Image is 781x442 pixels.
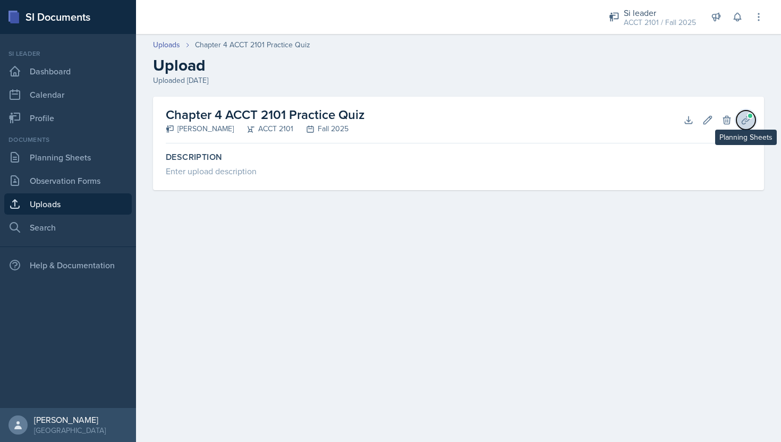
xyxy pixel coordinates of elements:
h2: Upload [153,56,764,75]
h2: Chapter 4 ACCT 2101 Practice Quiz [166,105,364,124]
a: Profile [4,107,132,129]
a: Uploads [4,193,132,215]
div: Fall 2025 [293,123,349,134]
div: [PERSON_NAME] [34,414,106,425]
div: ACCT 2101 [234,123,293,134]
a: Search [4,217,132,238]
button: Planning Sheets [736,110,755,130]
div: Help & Documentation [4,254,132,276]
div: Si leader [624,6,696,19]
a: Planning Sheets [4,147,132,168]
div: [GEOGRAPHIC_DATA] [34,425,106,436]
label: Description [166,152,751,163]
a: Observation Forms [4,170,132,191]
a: Dashboard [4,61,132,82]
a: Calendar [4,84,132,105]
div: Si leader [4,49,132,58]
div: ACCT 2101 / Fall 2025 [624,17,696,28]
div: Enter upload description [166,165,751,177]
div: Uploaded [DATE] [153,75,764,86]
div: [PERSON_NAME] [166,123,234,134]
div: Documents [4,135,132,144]
a: Uploads [153,39,180,50]
div: Chapter 4 ACCT 2101 Practice Quiz [195,39,310,50]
